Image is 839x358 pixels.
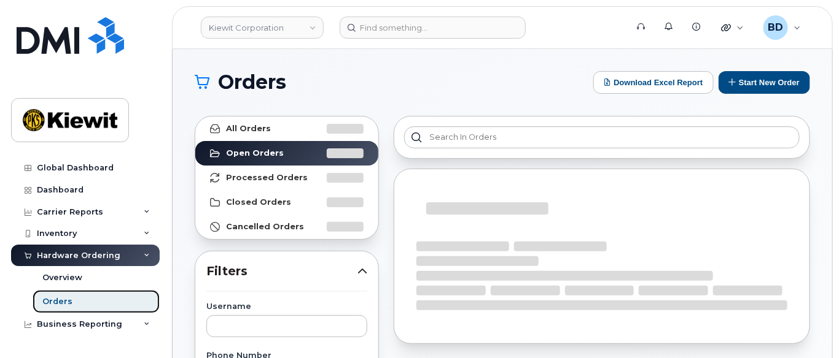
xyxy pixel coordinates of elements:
strong: All Orders [226,124,271,134]
strong: Cancelled Orders [226,222,304,232]
strong: Closed Orders [226,197,291,207]
a: Closed Orders [195,190,378,215]
label: Username [206,303,367,311]
a: Processed Orders [195,166,378,190]
strong: Processed Orders [226,173,308,183]
button: Start New Order [719,71,810,94]
span: Filters [206,262,357,280]
a: Open Orders [195,141,378,166]
input: Search in orders [404,126,800,148]
button: Download Excel Report [593,71,714,94]
strong: Open Orders [226,148,284,158]
span: Orders [218,73,286,91]
a: All Orders [195,116,378,141]
iframe: Messenger Launcher [786,305,830,349]
a: Cancelled Orders [195,215,378,239]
